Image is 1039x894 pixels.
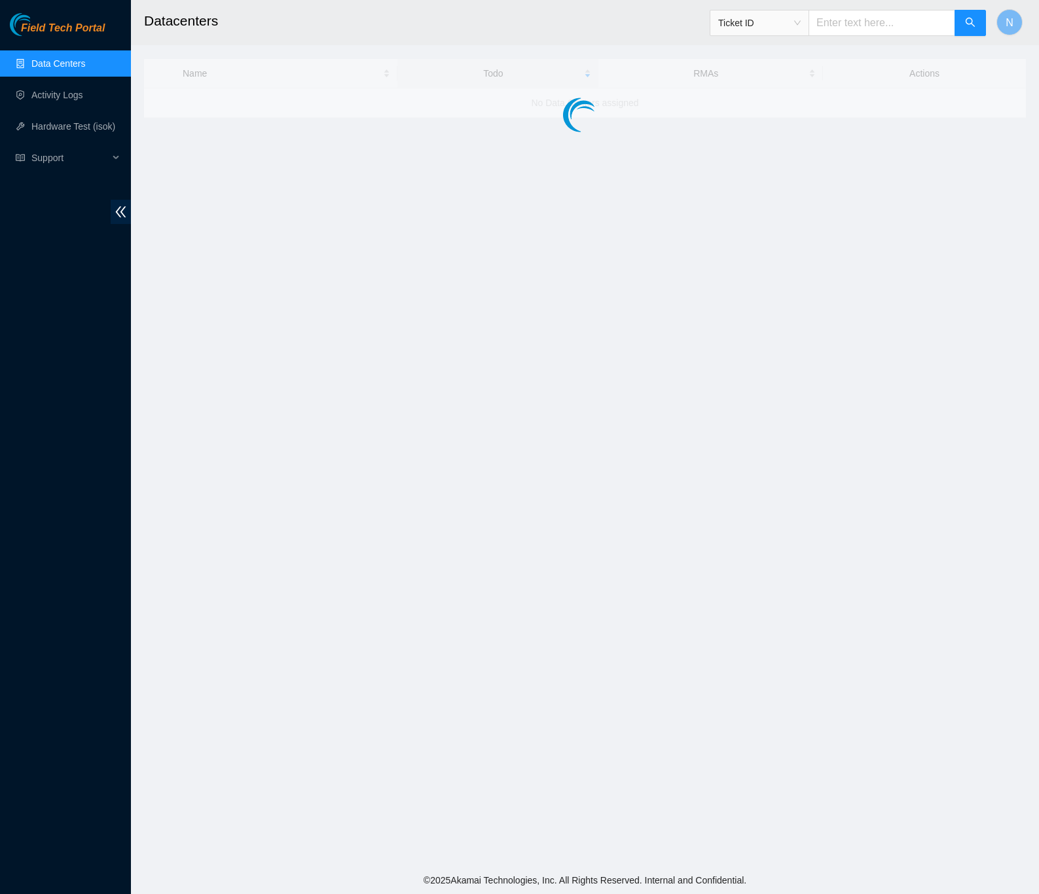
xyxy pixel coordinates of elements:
a: Activity Logs [31,90,83,100]
a: Akamai TechnologiesField Tech Portal [10,24,105,41]
span: N [1006,14,1013,31]
span: read [16,153,25,162]
footer: © 2025 Akamai Technologies, Inc. All Rights Reserved. Internal and Confidential. [131,866,1039,894]
button: search [955,10,986,36]
a: Hardware Test (isok) [31,121,115,132]
span: Ticket ID [718,13,801,33]
span: Field Tech Portal [21,22,105,35]
span: Support [31,145,109,171]
input: Enter text here... [809,10,955,36]
button: N [996,9,1023,35]
span: double-left [111,200,131,224]
a: Data Centers [31,58,85,69]
img: Akamai Technologies [10,13,66,36]
span: search [965,17,975,29]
